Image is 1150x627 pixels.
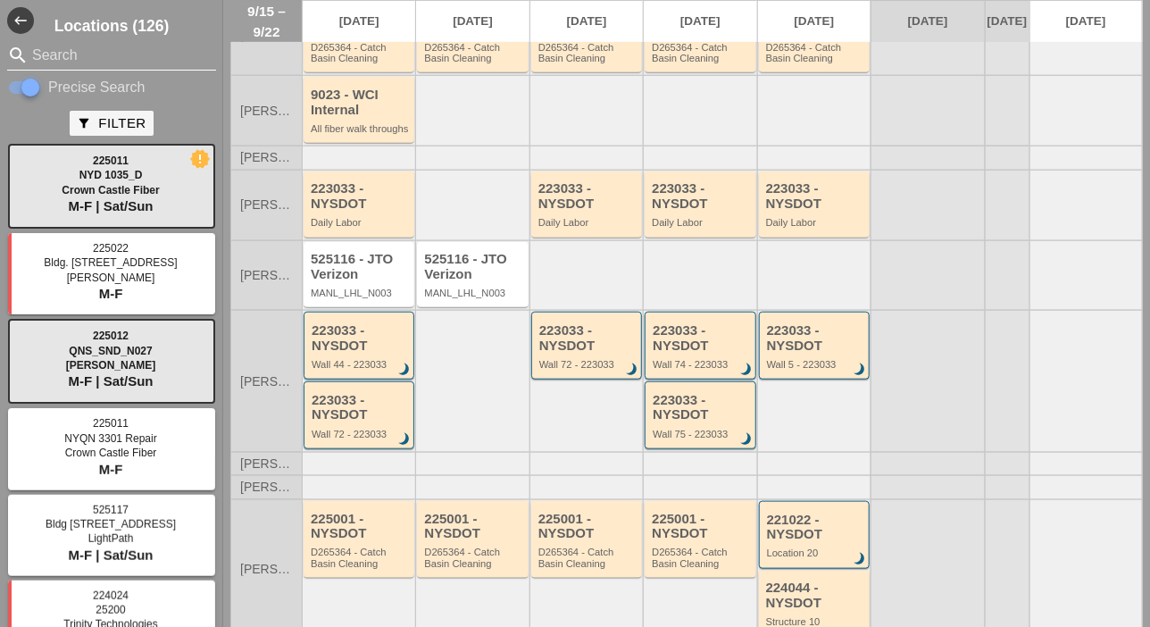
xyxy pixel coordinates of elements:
[652,547,751,569] div: D265364 - Catch Basin Cleaning
[1030,1,1142,42] a: [DATE]
[424,252,523,281] div: 525116 - JTO Verizon
[93,417,129,430] span: 225011
[622,360,642,380] i: brightness_3
[424,512,523,541] div: 225001 - NYSDOT
[652,42,751,64] div: D265364 - Catch Basin Cleaning
[312,393,409,422] div: 223033 - NYSDOT
[653,323,750,353] div: 223033 - NYSDOT
[88,532,134,545] span: LightPath
[240,375,293,389] span: [PERSON_NAME]
[766,217,865,228] div: Daily Labor
[311,123,410,134] div: All fiber walk throughs
[44,256,177,269] span: Bldg. [STREET_ADDRESS]
[240,1,293,42] span: 9/15 – 9/22
[652,181,751,211] div: 223033 - NYSDOT
[395,430,414,449] i: brightness_3
[416,1,529,42] a: [DATE]
[312,323,409,353] div: 223033 - NYSDOT
[871,1,984,42] a: [DATE]
[7,77,216,98] div: Enable Precise search to match search terms exactly.
[311,217,410,228] div: Daily Labor
[311,88,410,117] div: 9023 - WCI Internal
[766,42,865,64] div: D265364 - Catch Basin Cleaning
[767,323,864,353] div: 223033 - NYSDOT
[93,504,129,516] span: 525117
[766,581,865,610] div: 224044 - NYSDOT
[77,116,91,130] i: filter_alt
[311,252,410,281] div: 525116 - JTO Verizon
[99,462,123,477] span: M-F
[64,432,156,445] span: NYQN 3301 Repair
[395,360,414,380] i: brightness_3
[240,481,293,494] span: [PERSON_NAME]
[539,359,637,370] div: Wall 72 - 223033
[424,42,523,64] div: D265364 - Catch Basin Cleaning
[986,1,1029,42] a: [DATE]
[240,269,293,282] span: [PERSON_NAME]
[311,42,410,64] div: D265364 - Catch Basin Cleaning
[240,104,293,118] span: [PERSON_NAME]
[68,548,153,563] span: M-F | Sat/Sun
[303,1,415,42] a: [DATE]
[766,616,865,627] div: Structure 10
[652,217,751,228] div: Daily Labor
[311,288,410,298] div: MANL_LHL_N003
[240,198,293,212] span: [PERSON_NAME]
[93,589,129,602] span: 224024
[99,286,123,301] span: M-F
[424,547,523,569] div: D265364 - Catch Basin Cleaning
[66,359,156,372] span: [PERSON_NAME]
[68,198,153,213] span: M-F | Sat/Sun
[653,393,750,422] div: 223033 - NYSDOT
[538,181,637,211] div: 223033 - NYSDOT
[240,457,293,471] span: [PERSON_NAME]
[62,184,159,196] span: Crown Castle Fiber
[538,217,637,228] div: Daily Labor
[192,151,208,167] i: new_releases
[737,430,756,449] i: brightness_3
[93,330,129,342] span: 225012
[538,42,637,64] div: D265364 - Catch Basin Cleaning
[767,513,864,542] div: 221022 - NYSDOT
[539,323,637,353] div: 223033 - NYSDOT
[48,79,146,96] label: Precise Search
[311,547,410,569] div: D265364 - Catch Basin Cleaning
[311,512,410,541] div: 225001 - NYSDOT
[240,563,293,576] span: [PERSON_NAME]
[77,113,146,134] div: Filter
[758,1,871,42] a: [DATE]
[67,272,155,284] span: [PERSON_NAME]
[767,359,864,370] div: Wall 5 - 223033
[766,181,865,211] div: 223033 - NYSDOT
[93,242,129,255] span: 225022
[96,604,125,616] span: 25200
[7,45,29,66] i: search
[538,512,637,541] div: 225001 - NYSDOT
[65,447,157,459] span: Crown Castle Fiber
[68,373,153,389] span: M-F | Sat/Sun
[653,359,750,370] div: Wall 74 - 223033
[737,360,756,380] i: brightness_3
[538,547,637,569] div: D265364 - Catch Basin Cleaning
[850,360,870,380] i: brightness_3
[70,111,153,136] button: Filter
[767,548,864,558] div: Location 20
[312,359,409,370] div: Wall 44 - 223033
[653,429,750,439] div: Wall 75 - 223033
[652,512,751,541] div: 225001 - NYSDOT
[93,155,129,167] span: 225011
[69,345,152,357] span: QNS_SND_N027
[424,288,523,298] div: MANL_LHL_N003
[46,518,176,531] span: Bldg [STREET_ADDRESS]
[32,41,191,70] input: Search
[311,181,410,211] div: 223033 - NYSDOT
[79,169,143,181] span: NYD 1035_D
[850,549,870,569] i: brightness_3
[240,151,293,164] span: [PERSON_NAME]
[312,429,409,439] div: Wall 72 - 223033
[7,7,34,34] i: west
[7,7,34,34] button: Shrink Sidebar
